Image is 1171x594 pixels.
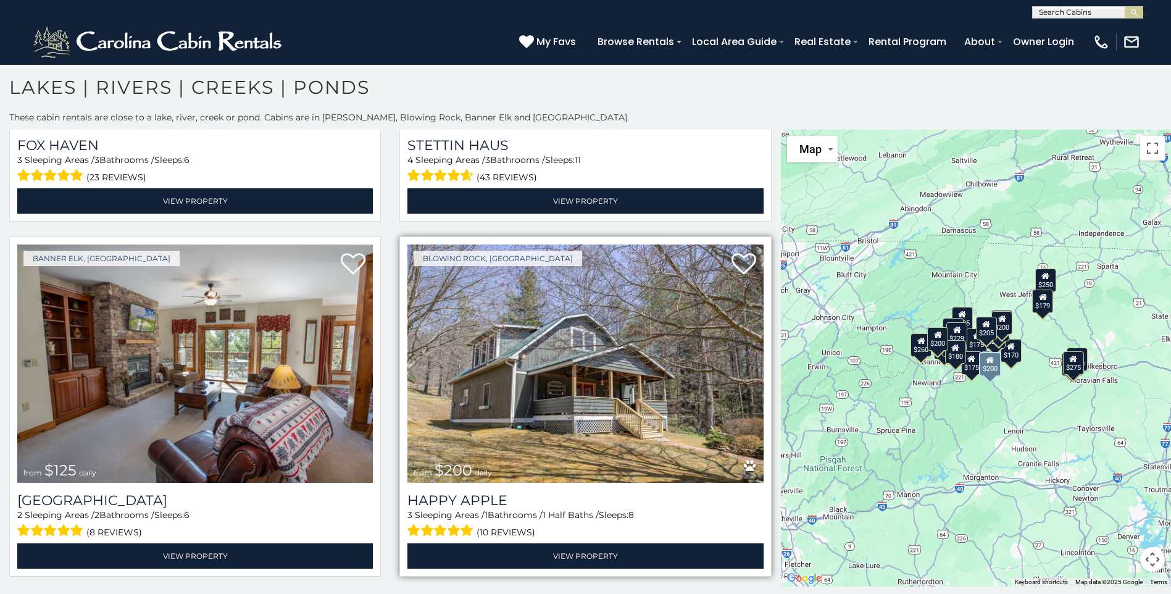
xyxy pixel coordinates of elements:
div: $180 [945,340,966,364]
a: Rental Program [862,31,952,52]
span: 6 [184,154,190,165]
div: $235 [991,310,1012,333]
a: [GEOGRAPHIC_DATA] [17,492,373,509]
span: from [414,468,432,477]
span: 3 [17,154,22,165]
span: 3 [94,154,99,165]
span: 3 [407,509,412,521]
img: Happy Apple [407,245,763,483]
a: View Property [407,188,763,214]
span: Map [799,143,822,156]
div: $179 [1032,290,1053,313]
div: Sleeping Areas / Bathrooms / Sleeps: [407,509,763,540]
span: 6 [184,509,190,521]
img: mail-regular-white.png [1123,33,1140,51]
div: $200 [979,352,1001,377]
span: 1 [485,509,488,521]
span: 4 [407,154,413,165]
a: My Favs [519,34,579,50]
div: $229 [946,322,967,346]
button: Keyboard shortcuts [1015,578,1068,587]
div: $170 [1001,339,1022,362]
div: $175 [961,351,982,375]
a: Add to favorites [341,252,365,278]
div: $175 [966,328,987,352]
div: $205 [975,317,996,340]
span: daily [79,468,96,477]
a: Local Area Guide [686,31,783,52]
span: 11 [575,154,581,165]
a: Browse Rentals [591,31,680,52]
div: $250 [1035,269,1056,292]
span: 3 [485,154,490,165]
a: Open this area in Google Maps (opens a new window) [784,571,825,587]
img: White-1-2.png [31,23,287,61]
a: Blowing Rock, [GEOGRAPHIC_DATA] [414,251,582,266]
div: $305 [943,318,964,341]
div: $260 [911,333,931,357]
a: View Property [17,188,373,214]
span: Map data ©2025 Google [1075,579,1143,585]
a: Happy Apple [407,492,763,509]
a: About [958,31,1001,52]
a: Real Estate [788,31,857,52]
span: (43 reviews) [477,169,537,185]
div: Sleeping Areas / Bathrooms / Sleeps: [407,154,763,185]
h3: Bearfoot Lodge [17,492,373,509]
div: $550 [1067,348,1088,371]
div: Sleeping Areas / Bathrooms / Sleeps: [17,154,373,185]
img: Bearfoot Lodge [17,245,373,483]
span: 2 [94,509,99,521]
span: (10 reviews) [477,524,535,540]
a: Owner Login [1007,31,1080,52]
button: Toggle fullscreen view [1140,136,1165,161]
span: My Favs [536,34,576,49]
div: $275 [1062,351,1083,375]
div: $235 [951,307,972,330]
button: Change map style [787,136,838,162]
a: Happy Apple from $200 daily [407,245,763,483]
div: $270 [1062,353,1083,376]
span: $200 [435,461,472,479]
span: from [23,468,42,477]
a: Bearfoot Lodge from $125 daily [17,245,373,483]
span: 1 Half Baths / [543,509,599,521]
div: $200 [991,311,1012,335]
a: Terms [1150,579,1167,585]
span: 2 [17,509,22,521]
a: View Property [407,543,763,569]
img: Google [784,571,825,587]
div: Sleeping Areas / Bathrooms / Sleeps: [17,509,373,540]
a: Fox Haven [17,137,373,154]
span: $125 [44,461,77,479]
a: View Property [17,543,373,569]
span: 8 [628,509,634,521]
a: Add to favorites [731,252,756,278]
img: phone-regular-white.png [1093,33,1110,51]
div: $200 [927,327,948,351]
a: Banner Elk, [GEOGRAPHIC_DATA] [23,251,180,266]
span: (23 reviews) [86,169,146,185]
span: (8 reviews) [86,524,142,540]
span: daily [475,468,492,477]
a: Stettin Haus [407,137,763,154]
button: Map camera controls [1140,547,1165,572]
